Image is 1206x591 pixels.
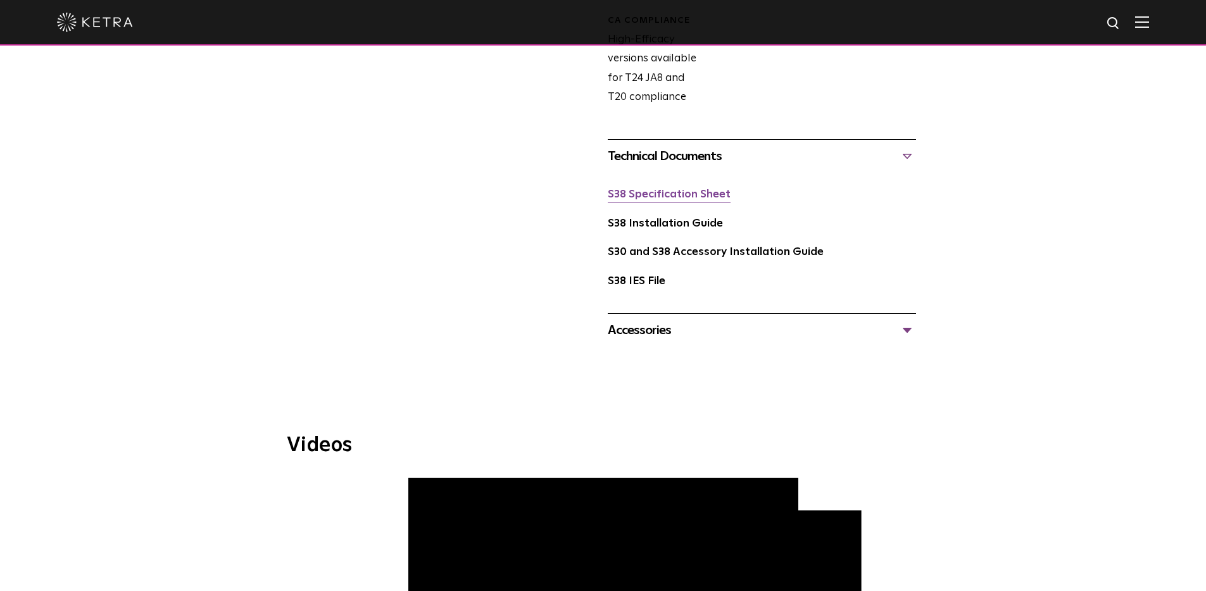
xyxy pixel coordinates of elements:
a: S38 IES File [608,276,665,287]
img: Hamburger%20Nav.svg [1135,16,1149,28]
img: ketra-logo-2019-white [57,13,133,32]
div: Accessories [608,320,916,340]
h3: Videos [287,435,920,456]
a: S38 Specification Sheet [608,189,731,200]
div: Technical Documents [608,146,916,166]
a: S38 Installation Guide [608,218,723,229]
img: search icon [1106,16,1122,32]
div: High-Efficacy versions available for T24 JA8 and T20 compliance [598,15,704,108]
a: S30 and S38 Accessory Installation Guide [608,247,824,258]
